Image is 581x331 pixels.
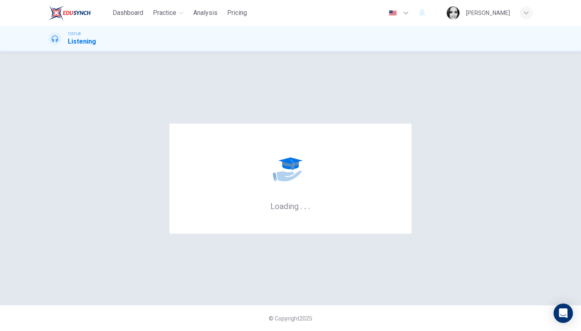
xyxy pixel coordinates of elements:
[304,199,307,212] h6: .
[269,315,312,322] span: © Copyright 2025
[48,5,91,21] img: EduSynch logo
[48,5,109,21] a: EduSynch logo
[224,6,250,20] button: Pricing
[447,6,460,19] img: Profile picture
[150,6,187,20] button: Practice
[227,8,247,18] span: Pricing
[300,199,303,212] h6: .
[190,6,221,20] button: Analysis
[193,8,217,18] span: Analysis
[68,31,81,37] span: TOEFL®
[554,304,573,323] div: Open Intercom Messenger
[113,8,143,18] span: Dashboard
[153,8,176,18] span: Practice
[308,199,311,212] h6: .
[270,201,311,211] h6: Loading
[388,10,398,16] img: en
[68,37,96,46] h1: Listening
[109,6,146,20] button: Dashboard
[466,8,510,18] div: [PERSON_NAME]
